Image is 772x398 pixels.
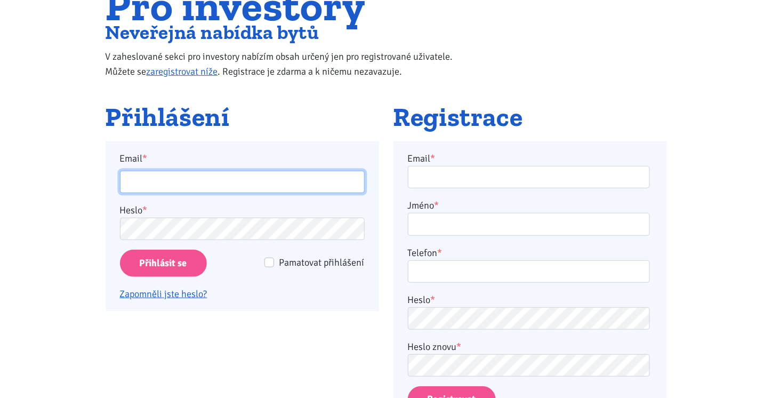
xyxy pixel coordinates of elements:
[112,151,372,166] label: Email
[120,250,207,277] input: Přihlásit se
[279,257,365,268] span: Pamatovat přihlášení
[106,49,475,79] p: V zaheslované sekci pro investory nabízím obsah určený jen pro registrované uživatele. Můžete se ...
[457,341,462,353] abbr: required
[438,247,443,259] abbr: required
[431,153,436,164] abbr: required
[408,339,462,354] label: Heslo znovu
[408,245,443,260] label: Telefon
[393,103,667,132] h2: Registrace
[106,103,379,132] h2: Přihlášení
[408,198,439,213] label: Jméno
[120,203,148,218] label: Heslo
[408,292,436,307] label: Heslo
[408,151,436,166] label: Email
[120,288,207,300] a: Zapomněli jste heslo?
[147,66,218,77] a: zaregistrovat níže
[106,23,475,41] h2: Neveřejná nabídka bytů
[435,200,439,211] abbr: required
[431,294,436,306] abbr: required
